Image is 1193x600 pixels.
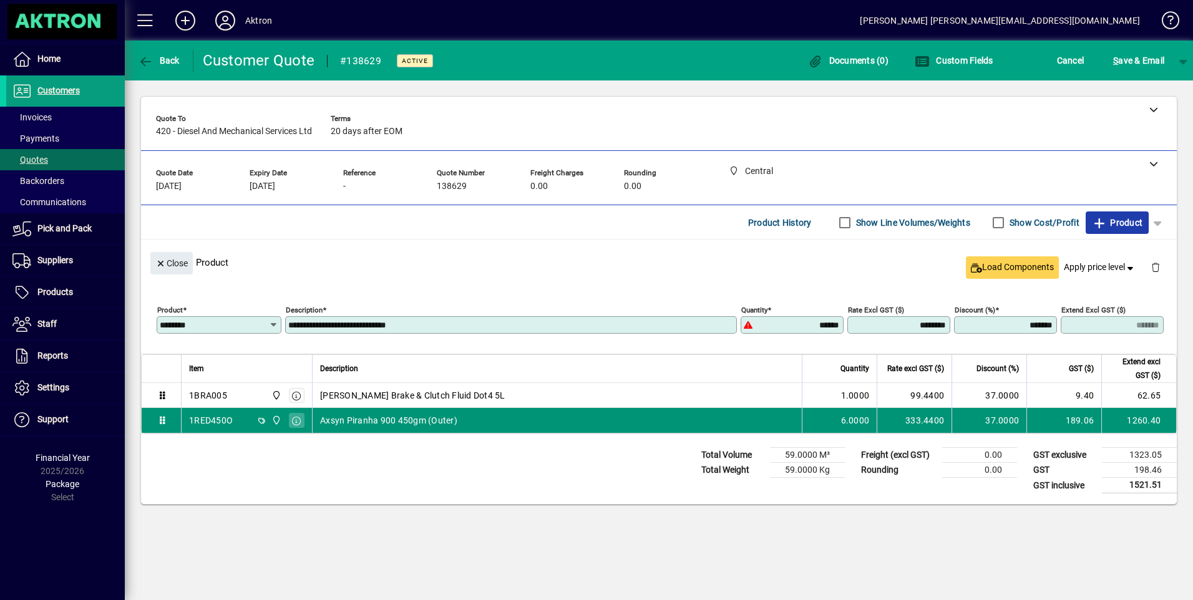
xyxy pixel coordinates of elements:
[912,49,996,72] button: Custom Fields
[37,382,69,392] span: Settings
[1109,355,1161,382] span: Extend excl GST ($)
[37,287,73,297] span: Products
[624,181,641,191] span: 0.00
[12,176,64,186] span: Backorders
[37,54,61,64] span: Home
[125,49,193,72] app-page-header-button: Back
[860,11,1140,31] div: [PERSON_NAME] [PERSON_NAME][EMAIL_ADDRESS][DOMAIN_NAME]
[6,341,125,372] a: Reports
[885,389,944,402] div: 99.4400
[804,49,892,72] button: Documents (0)
[156,127,312,137] span: 420 - Diesel And Mechanical Services Ltd
[37,351,68,360] span: Reports
[6,44,125,75] a: Home
[770,448,845,463] td: 59.0000 M³
[46,479,79,489] span: Package
[971,261,1054,274] span: Load Components
[942,448,1017,463] td: 0.00
[6,404,125,435] a: Support
[1061,306,1126,314] mat-label: Extend excl GST ($)
[1054,49,1088,72] button: Cancel
[189,362,204,375] span: Item
[855,463,942,478] td: Rounding
[37,414,69,424] span: Support
[1069,362,1094,375] span: GST ($)
[156,181,182,191] span: [DATE]
[1007,216,1079,229] label: Show Cost/Profit
[1026,383,1101,408] td: 9.40
[12,112,52,122] span: Invoices
[155,253,188,274] span: Close
[340,51,381,71] div: #138629
[320,362,358,375] span: Description
[37,223,92,233] span: Pick and Pack
[841,389,870,402] span: 1.0000
[1102,448,1177,463] td: 1323.05
[6,128,125,149] a: Payments
[854,216,970,229] label: Show Line Volumes/Weights
[6,245,125,276] a: Suppliers
[1027,448,1102,463] td: GST exclusive
[138,56,180,65] span: Back
[887,362,944,375] span: Rate excl GST ($)
[437,181,467,191] span: 138629
[976,362,1019,375] span: Discount (%)
[157,306,183,314] mat-label: Product
[135,49,183,72] button: Back
[885,414,944,427] div: 333.4400
[165,9,205,32] button: Add
[36,453,90,463] span: Financial Year
[203,51,315,70] div: Customer Quote
[250,181,275,191] span: [DATE]
[695,448,770,463] td: Total Volume
[150,252,193,274] button: Close
[1064,261,1136,274] span: Apply price level
[695,463,770,478] td: Total Weight
[37,255,73,265] span: Suppliers
[748,213,812,233] span: Product History
[841,414,870,427] span: 6.0000
[952,383,1026,408] td: 37.0000
[12,133,59,143] span: Payments
[741,306,767,314] mat-label: Quantity
[1141,261,1171,273] app-page-header-button: Delete
[37,85,80,95] span: Customers
[6,213,125,244] a: Pick and Pack
[1086,211,1149,234] button: Product
[6,149,125,170] a: Quotes
[743,211,817,234] button: Product History
[1107,49,1171,72] button: Save & Email
[205,9,245,32] button: Profile
[855,448,942,463] td: Freight (excl GST)
[530,181,548,191] span: 0.00
[770,463,845,478] td: 59.0000 Kg
[12,197,86,207] span: Communications
[6,372,125,404] a: Settings
[1101,408,1176,433] td: 1260.40
[1102,478,1177,493] td: 1521.51
[952,408,1026,433] td: 37.0000
[320,389,505,402] span: [PERSON_NAME] Brake & Clutch Fluid Dot4 5L
[1092,213,1142,233] span: Product
[12,155,48,165] span: Quotes
[343,181,346,191] span: -
[147,257,196,268] app-page-header-button: Close
[942,463,1017,478] td: 0.00
[1101,383,1176,408] td: 62.65
[6,107,125,128] a: Invoices
[966,256,1059,279] button: Load Components
[1027,478,1102,493] td: GST inclusive
[268,389,283,402] span: Central
[1113,56,1118,65] span: S
[189,389,227,402] div: 1BRA005
[245,11,272,31] div: Aktron
[1113,51,1164,70] span: ave & Email
[848,306,904,314] mat-label: Rate excl GST ($)
[840,362,869,375] span: Quantity
[6,309,125,340] a: Staff
[6,170,125,191] a: Backorders
[1059,256,1141,279] button: Apply price level
[402,57,428,65] span: Active
[1152,2,1177,43] a: Knowledge Base
[1057,51,1084,70] span: Cancel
